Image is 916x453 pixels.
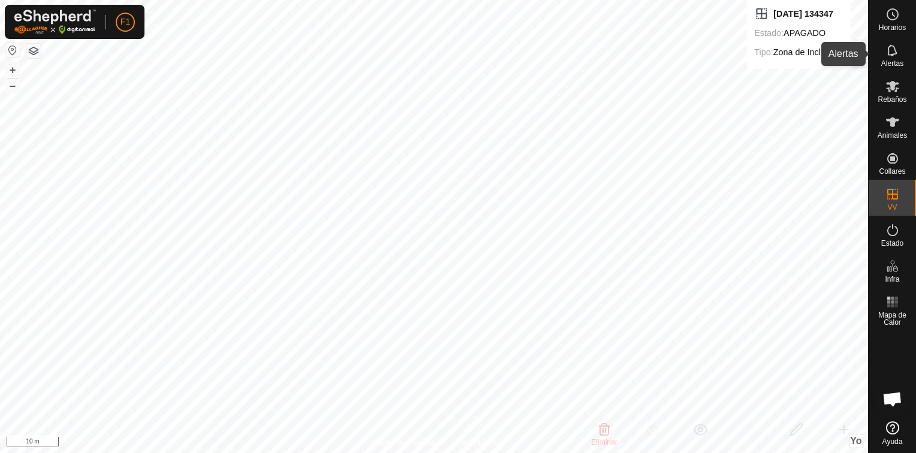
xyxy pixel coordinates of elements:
[885,276,899,283] span: Infra
[5,78,20,93] button: –
[5,63,20,77] button: +
[372,437,441,448] a: Política de Privacidad
[887,204,897,211] span: VV
[120,16,130,28] span: F1
[456,437,496,448] a: Contáctenos
[754,28,784,38] label: Estado:
[26,44,41,58] button: Capas del Mapa
[879,24,906,31] span: Horarios
[881,60,903,67] span: Alertas
[5,43,20,58] button: Restablecer Mapa
[850,436,861,446] span: Yo
[754,47,773,57] label: Tipo:
[878,96,906,103] span: Rebaños
[872,312,913,326] span: Mapa de Calor
[754,45,841,59] div: Zona de Inclusión
[882,438,903,445] span: Ayuda
[754,26,841,40] div: APAGADO
[875,381,911,417] div: Chat abierto
[754,7,841,21] div: [DATE] 134347
[879,168,905,175] span: Collares
[869,416,916,450] a: Ayuda
[878,132,907,139] span: Animales
[14,10,96,34] img: Logo Gallagher
[881,240,903,247] span: Estado
[849,434,863,448] button: Yo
